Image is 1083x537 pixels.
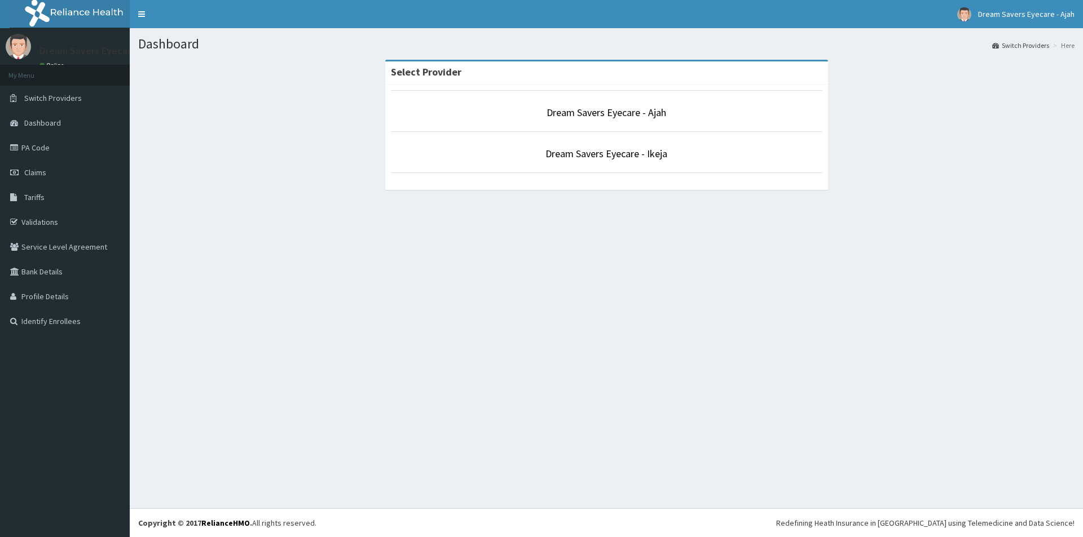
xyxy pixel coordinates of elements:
[545,147,667,160] a: Dream Savers Eyecare - Ikeja
[391,65,461,78] strong: Select Provider
[24,167,46,177] span: Claims
[1050,41,1075,50] li: Here
[6,34,31,59] img: User Image
[138,518,252,528] strong: Copyright © 2017 .
[39,46,163,56] p: Dream Savers Eyecare - Ajah
[24,93,82,103] span: Switch Providers
[992,41,1049,50] a: Switch Providers
[776,517,1075,529] div: Redefining Heath Insurance in [GEOGRAPHIC_DATA] using Telemedicine and Data Science!
[201,518,250,528] a: RelianceHMO
[24,118,61,128] span: Dashboard
[24,192,45,202] span: Tariffs
[39,61,67,69] a: Online
[978,9,1075,19] span: Dream Savers Eyecare - Ajah
[130,508,1083,537] footer: All rights reserved.
[957,7,971,21] img: User Image
[138,37,1075,51] h1: Dashboard
[547,106,666,119] a: Dream Savers Eyecare - Ajah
